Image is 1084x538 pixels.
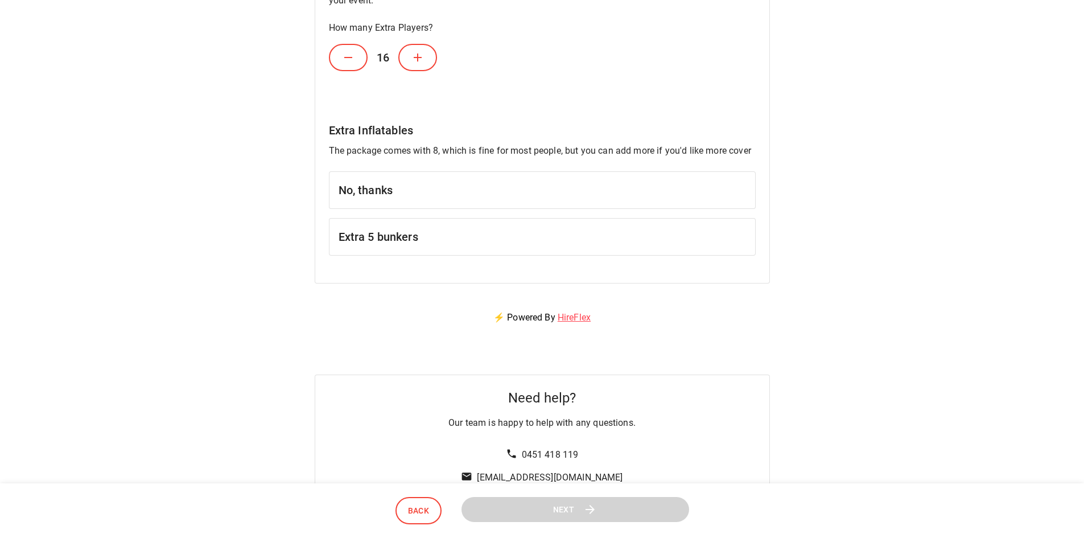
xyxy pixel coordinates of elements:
h6: Extra 5 bunkers [339,228,746,246]
p: The package comes with 8, which is fine for most people, but you can add more if you'd like more ... [329,144,756,158]
h6: Extra Inflatables [329,121,756,139]
p: 0451 418 119 [522,448,579,462]
p: ⚡ Powered By [480,297,604,338]
span: Next [553,503,575,517]
a: [EMAIL_ADDRESS][DOMAIN_NAME] [477,472,623,483]
button: Next [461,497,689,523]
h6: No, thanks [339,181,746,199]
h6: 16 [368,39,398,76]
p: How many Extra Players? [329,21,756,35]
p: Our team is happy to help with any questions. [448,416,636,430]
button: Back [395,497,442,525]
a: HireFlex [558,312,591,323]
span: Back [408,504,430,518]
h5: Need help? [508,389,576,407]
